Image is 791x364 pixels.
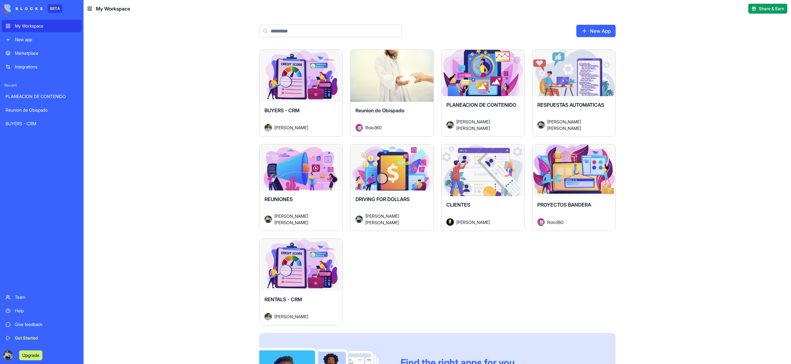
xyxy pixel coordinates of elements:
[2,90,82,103] a: PLANEACION DE CONTENIDO
[6,121,78,127] div: BUYERS - CRM
[2,61,82,73] a: Integrations
[274,124,308,131] span: [PERSON_NAME]
[264,196,293,202] span: REUNIONES
[355,196,410,202] span: DRIVING FOR DOLLARS
[3,350,13,360] img: ACg8ocJNHXTW_YLYpUavmfs3syqsdHTtPnhfTho5TN6JEWypo_6Vv8rXJA=s96-c
[537,121,545,129] img: Avatar
[748,4,787,14] button: Share & Earn
[264,107,299,113] span: BUYERS - CRM
[441,49,525,137] a: PLANEACION DE CONTENIDOAvatar[PERSON_NAME] [PERSON_NAME]
[456,219,490,225] span: [PERSON_NAME]
[532,144,616,231] a: PROYECTOS BANDERAAvatarRolo360
[537,102,604,108] span: RESPUESTAS AUTOMATICAS
[96,5,130,12] span: My Workspace
[2,318,82,331] a: Give feedback
[355,107,404,113] span: Reunion de Obispado
[259,144,343,231] a: REUNIONESAvatar[PERSON_NAME] [PERSON_NAME]
[446,218,454,226] img: Avatar
[446,102,516,108] span: PLANEACION DE CONTENIDO
[4,4,43,13] img: logo
[15,308,78,314] div: Help
[759,6,784,12] span: Share & Earn
[2,332,82,344] a: Get Started
[537,218,545,226] img: Avatar
[365,124,382,131] span: Rolo360
[365,213,423,226] span: [PERSON_NAME] [PERSON_NAME]
[15,321,78,328] div: Give feedback
[15,335,78,341] div: Get Started
[2,104,82,116] a: Reunion de Obispado
[350,49,434,137] a: Reunion de ObispadoAvatarRolo360
[2,33,82,46] a: New app
[446,202,470,208] span: CLIENTES
[350,144,434,231] a: DRIVING FOR DOLLARSAvatar[PERSON_NAME] [PERSON_NAME]
[259,49,343,137] a: BUYERS - CRMAvatar[PERSON_NAME]
[547,118,605,131] span: [PERSON_NAME] [PERSON_NAME]
[15,64,78,70] div: Integrations
[547,219,564,225] span: Rolo360
[15,50,78,56] div: Marketplace
[6,107,78,113] div: Reunion de Obispado
[2,47,82,59] a: Marketplace
[355,216,363,223] img: Avatar
[4,4,62,13] a: BETA
[48,4,62,13] div: BETA
[2,291,82,303] a: Team
[537,202,591,208] span: PROYECTOS BANDERA
[15,294,78,300] div: Team
[456,118,514,131] span: [PERSON_NAME] [PERSON_NAME]
[6,93,78,100] div: PLANEACION DE CONTENIDO
[355,124,363,131] img: Avatar
[264,313,272,320] img: Avatar
[19,350,42,360] button: Upgrade
[15,23,78,29] div: My Workspace
[446,121,454,129] img: Avatar
[441,144,525,231] a: CLIENTESAvatar[PERSON_NAME]
[2,305,82,317] a: Help
[2,83,82,88] span: Recent
[532,49,616,137] a: RESPUESTAS AUTOMATICASAvatar[PERSON_NAME] [PERSON_NAME]
[15,36,78,43] div: New app
[274,313,308,320] span: [PERSON_NAME]
[19,352,42,358] a: Upgrade
[274,213,333,226] span: [PERSON_NAME] [PERSON_NAME]
[264,124,272,131] img: Avatar
[2,20,82,32] a: My Workspace
[264,296,302,302] span: RENTALS - CRM
[264,216,272,223] img: Avatar
[576,25,616,37] a: New App
[2,118,82,130] a: BUYERS - CRM
[259,238,343,326] a: RENTALS - CRMAvatar[PERSON_NAME]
